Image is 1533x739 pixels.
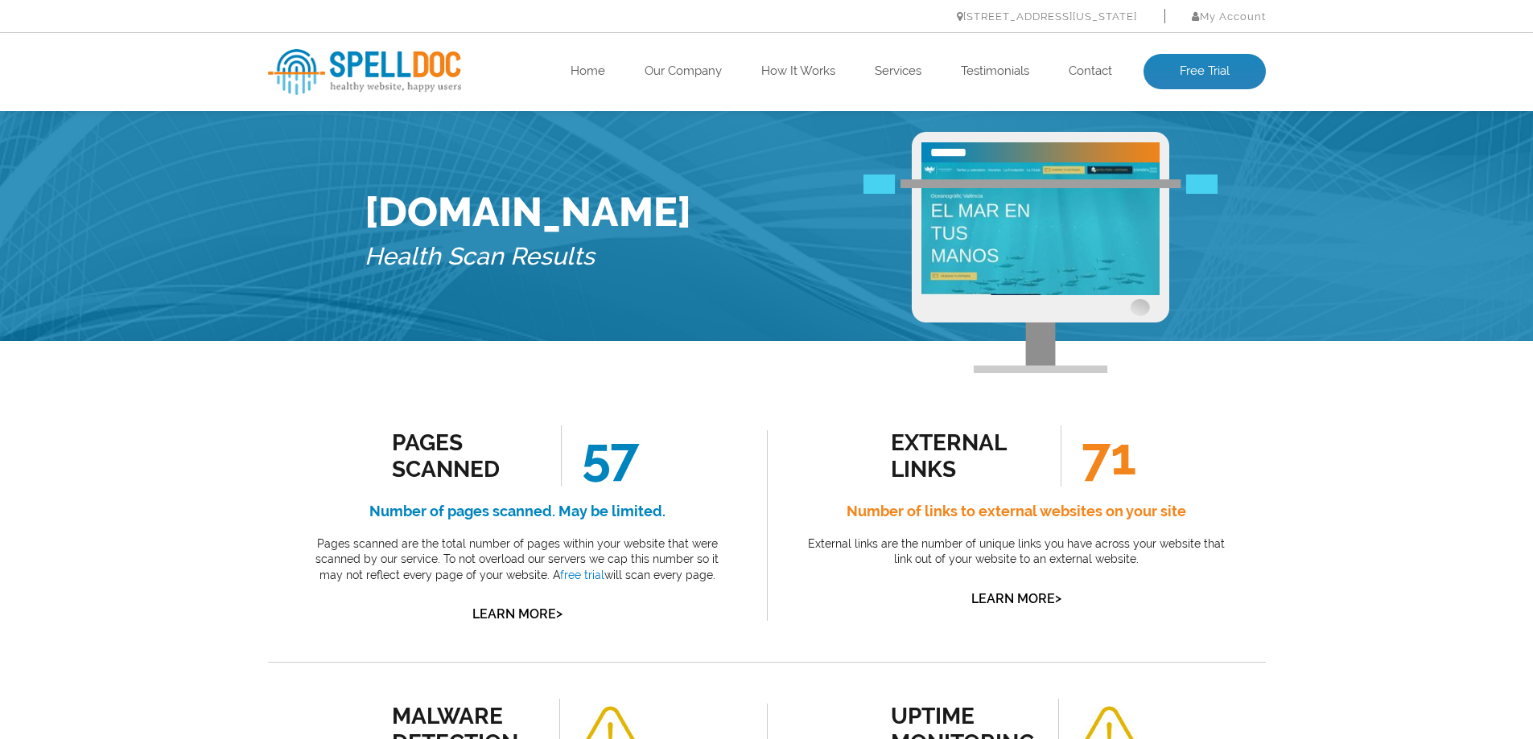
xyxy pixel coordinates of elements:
a: Learn More> [472,606,563,622]
p: Pages scanned are the total number of pages within your website that were scanned by our service.... [304,536,731,584]
img: Free Webiste Analysis [863,240,1218,260]
h4: Number of pages scanned. May be limited. [304,499,731,524]
img: Free Webiste Analysis [912,132,1169,373]
h4: Number of links to external websites on your site [803,499,1230,524]
div: Pages Scanned [392,429,538,482]
h5: Health Scan Results [365,236,691,278]
span: > [1055,587,1061,610]
span: 57 [561,425,639,487]
a: free trial [560,569,604,581]
img: Free Website Analysis [921,162,1160,295]
p: External links are the number of unique links you have across your website that link out of your ... [803,536,1230,568]
a: Learn More> [971,591,1061,606]
h1: [DOMAIN_NAME] [365,188,691,236]
div: external links [891,429,1036,482]
span: 71 [1061,425,1136,487]
span: > [556,602,563,625]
